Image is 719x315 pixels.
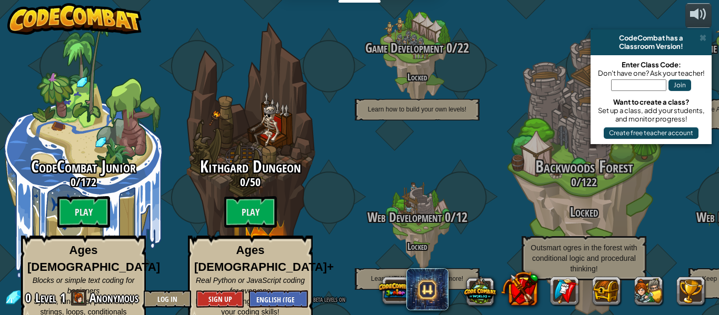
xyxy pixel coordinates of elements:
h3: / [501,176,667,188]
btn: Play [57,196,110,228]
span: 22 [457,39,469,57]
span: Level [35,289,56,307]
button: Adjust volume [685,3,712,28]
span: Backwoods Forest [535,155,633,178]
span: 0 [443,39,452,57]
span: Learn how to build your own levels! [368,106,466,113]
span: Blocks or simple text coding for beginners [33,276,135,295]
span: 0 [240,174,245,190]
span: CodeCombat Junior [31,155,136,178]
img: CodeCombat - Learn how to code by playing a game [7,3,142,35]
div: CodeCombat has a [595,34,707,42]
button: Sign Up [196,290,244,308]
span: Outsmart ogres in the forest with conditional logic and procedural thinking! [531,243,637,273]
div: Set up a class, add your students, and monitor progress! [596,106,706,123]
span: 172 [81,174,96,190]
div: Don't have one? Ask your teacher! [596,69,706,77]
span: Real Python or JavaScript coding for everyone [196,276,305,295]
span: Kithgard Dungeon [200,155,301,178]
div: Enter Class Code: [596,60,706,69]
h4: Locked [334,241,501,251]
span: 1 [60,289,66,306]
h3: / [167,176,334,188]
strong: Ages [DEMOGRAPHIC_DATA]+ [194,243,334,273]
h3: / [334,210,501,225]
span: 122 [581,174,597,190]
span: Game Development [365,39,443,57]
btn: Play [224,196,277,228]
h3: / [334,41,501,55]
div: Classroom Version! [595,42,707,50]
div: Want to create a class? [596,98,706,106]
span: 0 [71,174,76,190]
h3: Locked [501,205,667,219]
strong: Ages [DEMOGRAPHIC_DATA] [27,243,160,273]
span: 0 [25,289,34,306]
span: 50 [250,174,261,190]
button: Create free teacher account [604,127,698,139]
h4: Locked [334,72,501,82]
span: Web Development [367,208,442,226]
span: 0 [571,174,576,190]
button: Log In [144,290,191,308]
span: 12 [456,208,467,226]
span: Learn HTML, scripting and more! [371,275,463,282]
span: Anonymous [89,289,138,306]
span: beta levels on [313,294,345,304]
span: 0 [442,208,451,226]
button: Join [668,79,691,91]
